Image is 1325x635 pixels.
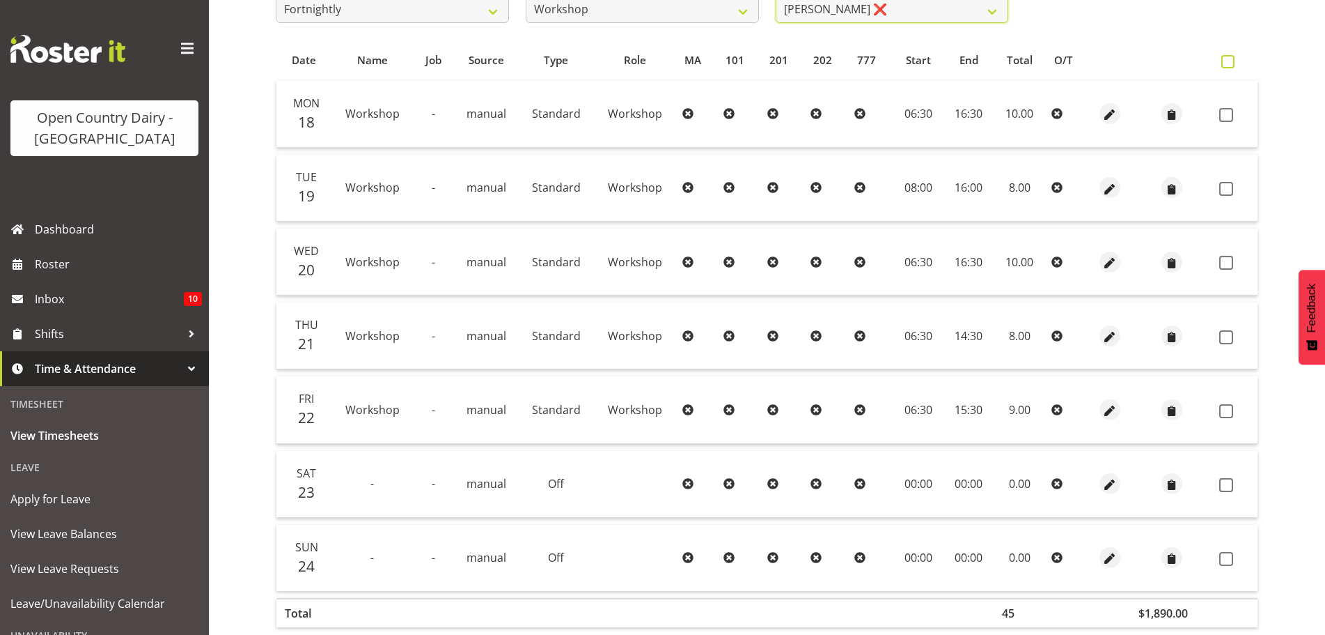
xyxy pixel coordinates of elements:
span: 23 [298,482,315,502]
span: MA [684,52,701,68]
span: Leave/Unavailability Calendar [10,593,198,614]
span: Date [292,52,316,68]
span: manual [467,106,506,121]
span: Workshop [345,402,400,418]
th: 45 [994,598,1046,627]
span: Inbox [35,289,184,309]
span: - [432,402,435,418]
span: Sun [295,540,318,555]
span: manual [467,402,506,418]
td: Standard [519,376,595,443]
td: 06:30 [893,81,944,148]
td: 8.00 [994,303,1046,369]
span: 101 [726,52,744,68]
span: Name [357,52,388,68]
td: 14:30 [944,303,994,369]
span: Workshop [608,402,662,418]
a: Leave/Unavailability Calendar [3,586,205,621]
span: Workshop [345,328,400,344]
div: Open Country Dairy - [GEOGRAPHIC_DATA] [24,107,185,149]
span: - [432,476,435,491]
td: 06:30 [893,229,944,296]
td: 0.00 [994,451,1046,518]
span: Fri [299,391,314,406]
td: Off [519,525,595,591]
span: - [432,328,435,344]
td: 15:30 [944,376,994,443]
span: Apply for Leave [10,489,198,510]
span: Workshop [345,106,400,121]
td: 9.00 [994,376,1046,443]
span: Type [544,52,568,68]
span: - [370,550,374,565]
span: End [959,52,978,68]
span: manual [467,254,506,270]
td: 00:00 [893,525,944,591]
span: View Leave Requests [10,558,198,579]
span: manual [467,328,506,344]
td: 06:30 [893,376,944,443]
span: Role [624,52,646,68]
span: Dashboard [35,219,202,240]
span: Workshop [608,254,662,270]
th: Total [276,598,331,627]
span: Wed [294,243,319,259]
span: Workshop [345,254,400,270]
td: Standard [519,155,595,222]
span: Start [906,52,931,68]
span: Shifts [35,323,181,344]
td: 10.00 [994,81,1046,148]
td: 8.00 [994,155,1046,222]
span: Workshop [345,180,400,195]
span: 18 [298,112,315,132]
span: Total [1007,52,1033,68]
div: Timesheet [3,390,205,418]
span: Source [469,52,504,68]
a: Apply for Leave [3,482,205,517]
span: 24 [298,556,315,576]
span: manual [467,476,506,491]
td: 00:00 [893,451,944,518]
span: 19 [298,186,315,206]
span: 201 [769,52,788,68]
td: 16:30 [944,229,994,296]
span: Workshop [608,106,662,121]
div: Leave [3,453,205,482]
span: Tue [296,169,317,185]
span: Workshop [608,328,662,344]
span: O/T [1054,52,1073,68]
span: Thu [295,317,318,332]
span: Job [425,52,441,68]
span: 202 [813,52,832,68]
span: - [432,106,435,121]
span: Feedback [1306,284,1318,332]
span: manual [467,180,506,195]
span: - [432,180,435,195]
span: Workshop [608,180,662,195]
span: - [370,476,374,491]
span: 20 [298,260,315,280]
span: 777 [857,52,876,68]
th: $1,890.00 [1130,598,1214,627]
span: View Leave Balances [10,523,198,544]
span: - [432,254,435,270]
img: Rosterit website logo [10,35,125,63]
td: 06:30 [893,303,944,369]
td: 00:00 [944,525,994,591]
span: Roster [35,254,202,275]
td: 10.00 [994,229,1046,296]
span: Sat [297,466,316,481]
span: - [432,550,435,565]
button: Feedback - Show survey [1299,270,1325,365]
a: View Leave Balances [3,517,205,551]
td: 00:00 [944,451,994,518]
td: Standard [519,81,595,148]
a: View Timesheets [3,418,205,453]
span: 21 [298,334,315,353]
td: 16:00 [944,155,994,222]
span: 10 [184,292,202,306]
td: 16:30 [944,81,994,148]
span: Time & Attendance [35,358,181,379]
td: Standard [519,229,595,296]
span: Mon [293,95,320,111]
